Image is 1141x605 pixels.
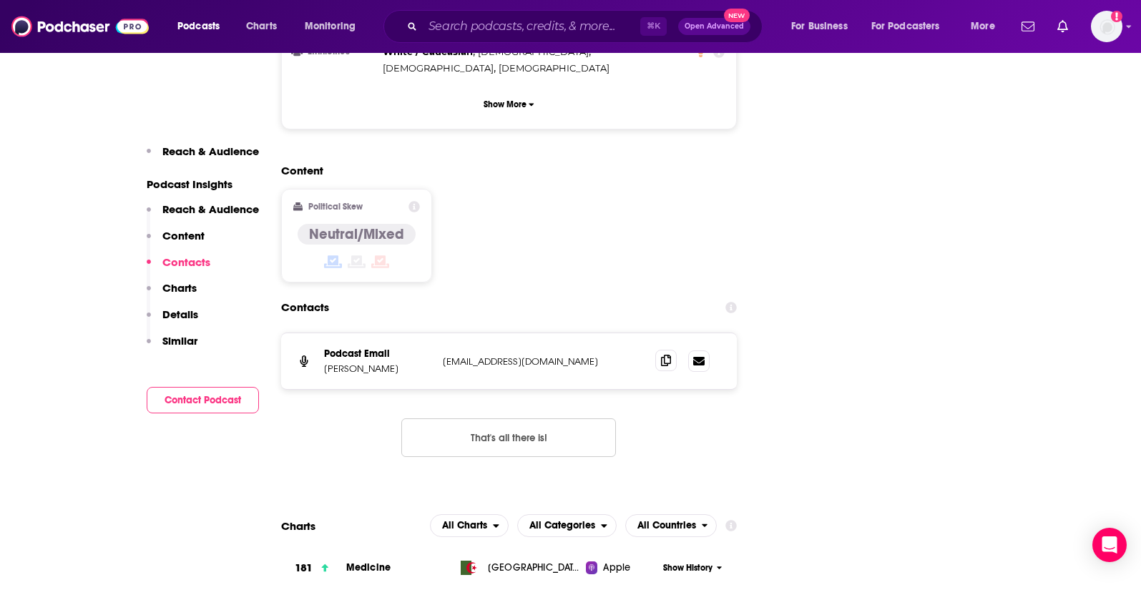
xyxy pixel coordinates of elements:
[484,99,527,109] p: Show More
[147,177,259,191] p: Podcast Insights
[295,15,374,38] button: open menu
[281,294,329,321] h2: Contacts
[246,16,277,36] span: Charts
[324,348,431,360] p: Podcast Email
[293,47,377,56] h3: Ethnicities
[346,561,391,574] a: Medicine
[791,16,848,36] span: For Business
[1052,14,1074,39] a: Show notifications dropdown
[147,334,197,360] button: Similar
[663,562,712,574] span: Show History
[685,23,744,30] span: Open Advanced
[603,561,630,575] span: Apple
[658,562,727,574] button: Show History
[324,363,431,375] p: [PERSON_NAME]
[162,144,259,158] p: Reach & Audience
[442,521,487,531] span: All Charts
[1111,11,1122,22] svg: Add a profile image
[1016,14,1040,39] a: Show notifications dropdown
[455,561,586,575] a: [GEOGRAPHIC_DATA]
[862,15,961,38] button: open menu
[281,549,346,588] a: 181
[625,514,718,537] button: open menu
[295,560,313,576] h3: 181
[162,334,197,348] p: Similar
[971,16,995,36] span: More
[401,418,616,457] button: Nothing here.
[147,229,205,255] button: Content
[147,144,259,171] button: Reach & Audience
[147,281,197,308] button: Charts
[517,514,617,537] h2: Categories
[147,202,259,229] button: Reach & Audience
[383,60,496,77] span: ,
[640,17,667,36] span: ⌘ K
[871,16,940,36] span: For Podcasters
[162,202,259,216] p: Reach & Audience
[1092,528,1127,562] div: Open Intercom Messenger
[397,10,776,43] div: Search podcasts, credits, & more...
[162,229,205,242] p: Content
[1091,11,1122,42] button: Show profile menu
[162,255,210,269] p: Contacts
[781,15,866,38] button: open menu
[423,15,640,38] input: Search podcasts, credits, & more...
[237,15,285,38] a: Charts
[625,514,718,537] h2: Countries
[724,9,750,22] span: New
[499,62,609,74] span: [DEMOGRAPHIC_DATA]
[162,308,198,321] p: Details
[1091,11,1122,42] span: Logged in as kochristina
[443,355,632,368] p: [EMAIL_ADDRESS][DOMAIN_NAME]
[147,255,210,282] button: Contacts
[308,202,363,212] h2: Political Skew
[430,514,509,537] h2: Platforms
[305,16,356,36] span: Monitoring
[177,16,220,36] span: Podcasts
[1091,11,1122,42] img: User Profile
[281,519,315,533] h2: Charts
[162,281,197,295] p: Charts
[147,387,259,413] button: Contact Podcast
[488,561,581,575] span: Algeria
[430,514,509,537] button: open menu
[586,561,658,575] a: Apple
[309,225,404,243] h4: Neutral/Mixed
[281,164,726,177] h2: Content
[637,521,696,531] span: All Countries
[678,18,750,35] button: Open AdvancedNew
[961,15,1013,38] button: open menu
[293,91,725,117] button: Show More
[11,13,149,40] img: Podchaser - Follow, Share and Rate Podcasts
[517,514,617,537] button: open menu
[383,62,494,74] span: [DEMOGRAPHIC_DATA]
[167,15,238,38] button: open menu
[529,521,595,531] span: All Categories
[147,308,198,334] button: Details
